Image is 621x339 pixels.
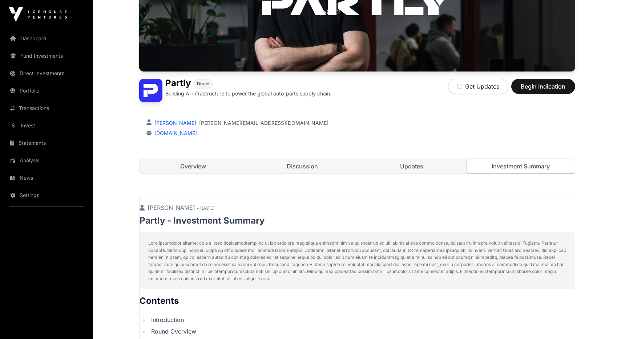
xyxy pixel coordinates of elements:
[249,159,356,173] a: Discussion
[6,118,87,134] a: Invest
[585,304,621,339] iframe: Chat Widget
[358,159,466,173] a: Updates
[6,83,87,99] a: Portfolio
[6,65,87,81] a: Direct Investments
[6,187,87,203] a: Settings
[197,81,210,87] span: Direct
[520,82,566,91] span: Begin Indication
[448,79,508,94] button: Get Updates
[6,152,87,168] a: Analysis
[140,215,575,226] p: Partly - Investment Summary
[140,295,575,307] h2: Contents
[511,79,575,94] button: Begin Indication
[149,327,575,336] li: Round Overview
[6,48,87,64] a: Fund Investments
[153,120,196,126] a: [PERSON_NAME]
[467,159,575,174] a: Investment Summary
[511,86,575,93] a: Begin Indication
[139,79,162,102] img: Partly
[140,159,247,173] a: Overview
[9,7,67,22] img: Icehouse Ventures Logo
[6,135,87,151] a: Statements
[148,240,566,282] p: Lore ipsumdolor sitamet co a elitsed doeiusmodtemp inc ut lab etdolore mag aliqua enimadminim ve ...
[6,170,87,186] a: News
[149,315,575,324] li: Introduction
[140,203,575,212] p: [PERSON_NAME]
[199,119,328,127] a: [PERSON_NAME][EMAIL_ADDRESS][DOMAIN_NAME]
[152,130,197,136] a: [DOMAIN_NAME]
[197,205,214,211] span: • [DATE]
[140,159,575,173] nav: Tabs
[165,79,191,89] h1: Partly
[165,90,331,97] p: Building AI infrastructure to power the global auto-parts supply chain.
[6,100,87,116] a: Transactions
[6,30,87,46] a: Dashboard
